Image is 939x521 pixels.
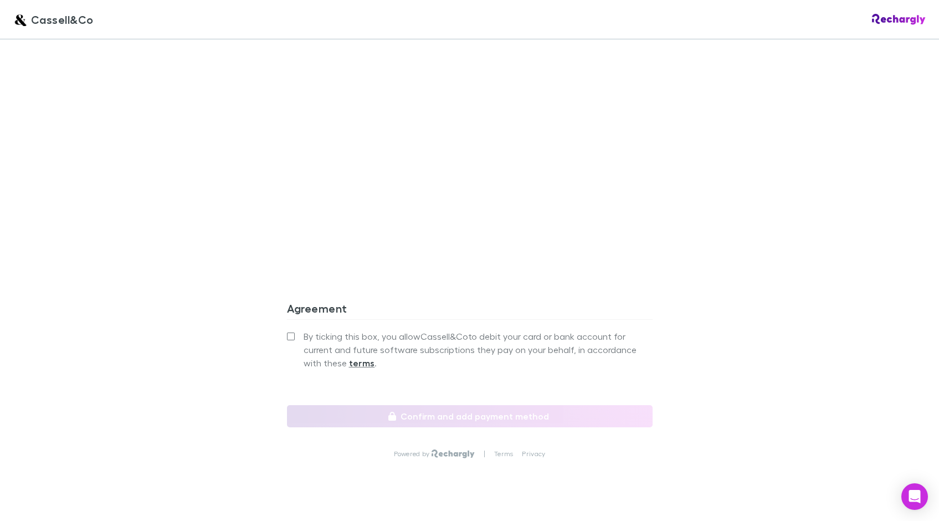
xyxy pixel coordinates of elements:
strong: terms [349,357,375,369]
button: Confirm and add payment method [287,405,653,427]
p: | [484,450,485,458]
img: Rechargly Logo [872,14,926,25]
span: Cassell&Co [31,11,94,28]
a: Terms [494,450,513,458]
a: Privacy [522,450,545,458]
h3: Agreement [287,302,653,319]
span: By ticking this box, you allow Cassell&Co to debit your card or bank account for current and futu... [304,330,653,370]
img: Cassell&Co's Logo [13,13,27,26]
img: Rechargly Logo [432,450,474,458]
p: Powered by [394,450,432,458]
div: Open Intercom Messenger [901,483,928,510]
